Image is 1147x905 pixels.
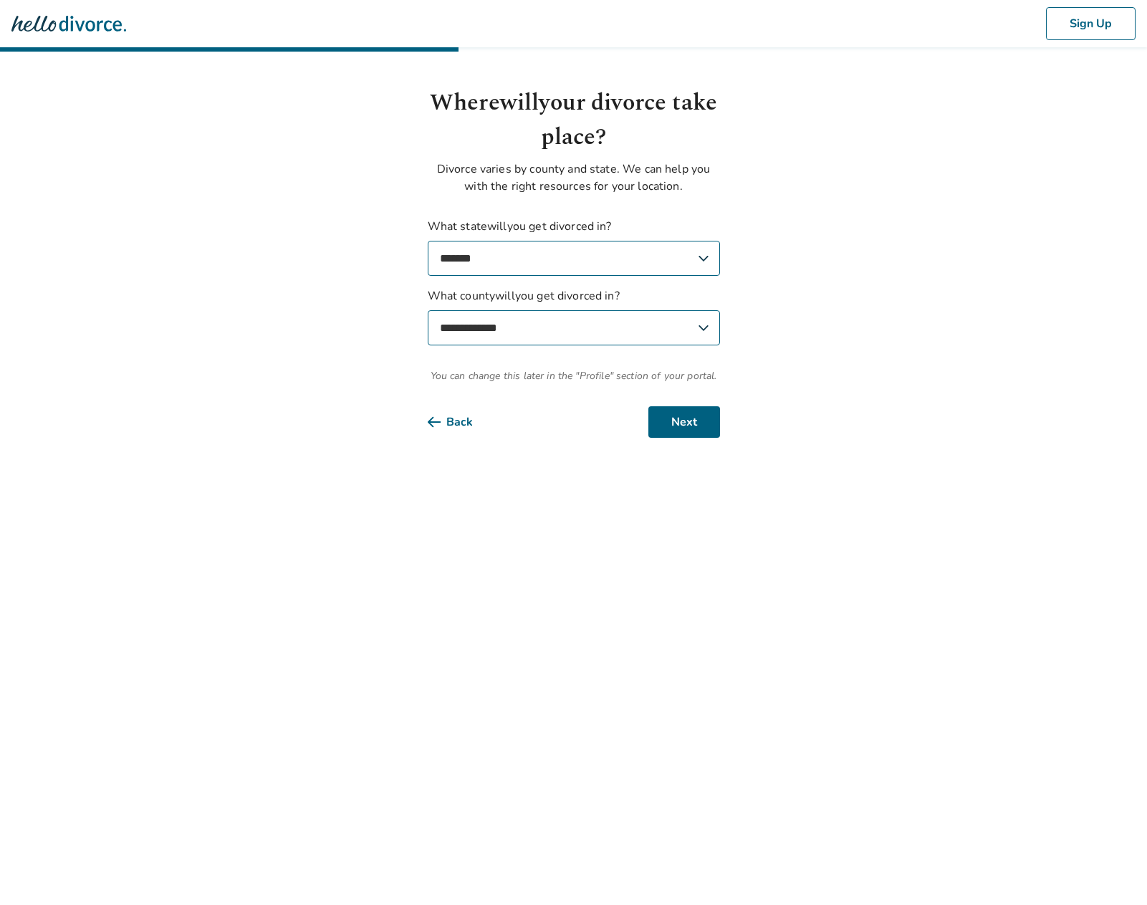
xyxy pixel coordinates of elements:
h1: Where will your divorce take place? [428,86,720,155]
button: Next [648,406,720,438]
label: What state will you get divorced in? [428,218,720,276]
iframe: Chat Widget [1075,836,1147,905]
button: Sign Up [1046,7,1136,40]
button: Back [428,406,496,438]
label: What county will you get divorced in? [428,287,720,345]
span: You can change this later in the "Profile" section of your portal. [428,368,720,383]
p: Divorce varies by county and state. We can help you with the right resources for your location. [428,161,720,195]
select: What countywillyou get divorced in? [428,310,720,345]
img: Hello Divorce Logo [11,9,126,38]
select: What statewillyou get divorced in? [428,241,720,276]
